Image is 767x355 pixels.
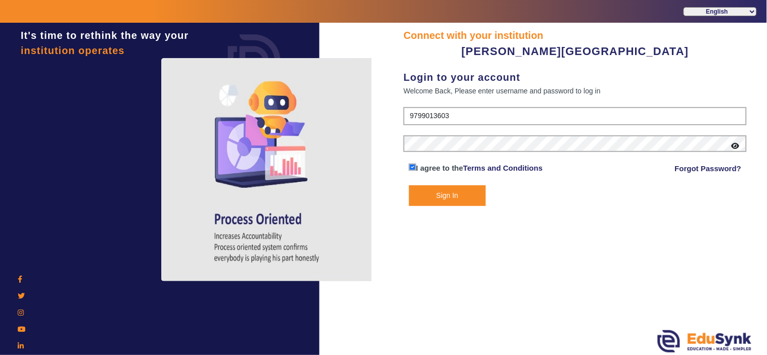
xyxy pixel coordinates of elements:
span: institution operates [21,45,125,56]
img: login.png [216,23,292,98]
div: Welcome Back, Please enter username and password to log in [403,85,747,97]
a: Terms and Conditions [463,164,543,172]
div: [PERSON_NAME][GEOGRAPHIC_DATA] [403,43,747,60]
span: I agree to the [416,164,463,172]
img: login4.png [161,58,374,281]
a: Forgot Password? [675,163,742,175]
span: It's time to rethink the way your [21,30,189,41]
img: edusynk.png [658,330,752,352]
button: Sign In [409,185,486,206]
div: Login to your account [403,70,747,85]
div: Connect with your institution [403,28,747,43]
input: User Name [403,107,747,125]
